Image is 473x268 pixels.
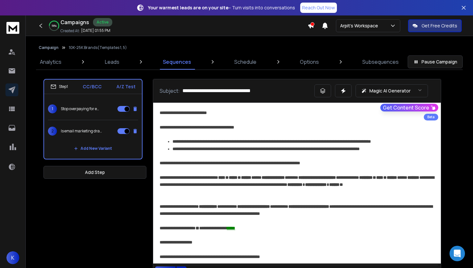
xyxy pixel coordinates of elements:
p: Analytics [40,58,61,66]
p: 59 % [51,24,57,28]
li: Step1CC/BCCA/Z Test1Stop overpaying for email marketing2Is email marketing draining your time (an... [43,79,143,159]
p: Options [300,58,319,66]
span: 1 [48,104,57,113]
p: Get Free Credits [422,23,457,29]
p: Sequences [163,58,191,66]
p: CC/BCC [83,83,102,90]
h1: Campaigns [60,18,89,26]
p: A/Z Test [116,83,135,90]
a: Leads [101,54,123,70]
button: Get Free Credits [408,19,462,32]
button: Add Step [43,166,146,179]
p: Arpit's Workspace [340,23,381,29]
strong: Your warmest leads are on your site [148,5,228,11]
div: Active [93,18,112,26]
a: Reach Out Now [300,3,337,13]
p: 10K-25K Brands(Templates 1, 5) [69,45,127,50]
p: – Turn visits into conversations [148,5,295,11]
p: Is email marketing draining your time (and cash)? [61,129,102,134]
a: Options [296,54,323,70]
p: Reach Out Now [302,5,335,11]
button: K [6,251,19,264]
a: Analytics [36,54,65,70]
p: Subject: [160,87,180,95]
button: Pause Campaign [408,55,463,68]
p: Stop overpaying for email marketing [61,106,102,111]
p: Subsequences [362,58,399,66]
div: Open Intercom Messenger [450,246,465,261]
p: Schedule [234,58,256,66]
button: Magic AI Generator [356,84,428,97]
p: Leads [105,58,119,66]
button: Campaign [39,45,59,50]
a: Schedule [230,54,260,70]
button: Get Content Score [380,104,438,111]
div: Step 1 [51,84,68,90]
p: [DATE] 01:55 PM [81,28,110,33]
img: logo [6,22,19,34]
a: Subsequences [358,54,403,70]
a: Sequences [159,54,195,70]
span: 2 [48,127,57,136]
div: Beta [424,114,438,120]
button: Add New Variant [69,142,117,155]
p: Created At: [60,28,80,33]
p: Magic AI Generator [369,88,411,94]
